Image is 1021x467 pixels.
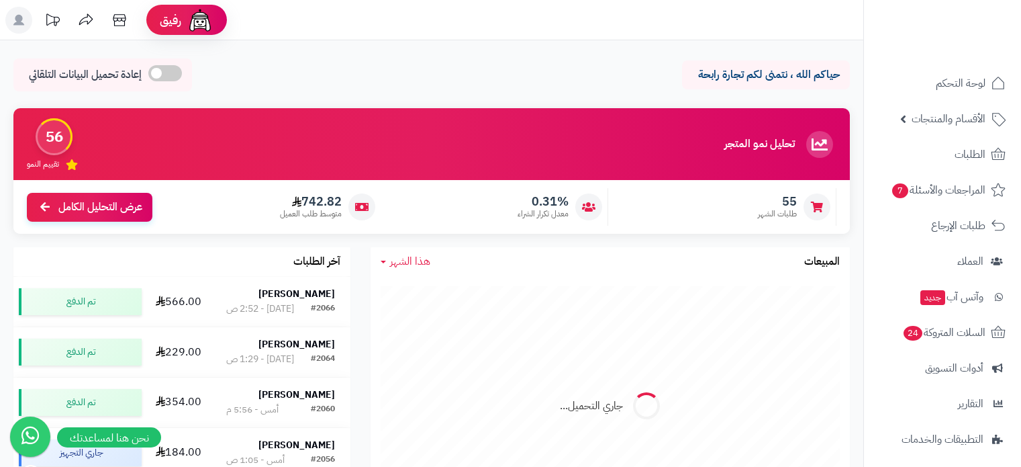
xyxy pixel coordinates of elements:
[226,403,279,417] div: أمس - 5:56 م
[758,208,797,220] span: طلبات الشهر
[912,110,985,128] span: الأقسام والمنتجات
[293,256,340,268] h3: آخر الطلبات
[872,281,1013,313] a: وآتس آبجديد
[872,245,1013,278] a: العملاء
[390,253,430,269] span: هذا الشهر
[226,353,294,366] div: [DATE] - 1:29 ص
[920,290,945,305] span: جديد
[311,302,335,316] div: #2066
[36,7,69,37] a: تحديثات المنصة
[226,454,285,467] div: أمس - 1:05 ص
[160,12,181,28] span: رفيق
[724,138,795,151] h3: تحليل نمو المتجر
[518,208,569,220] span: معدل تكرار الشراء
[187,7,213,34] img: ai-face.png
[872,210,1013,242] a: طلبات الإرجاع
[872,316,1013,349] a: السلات المتروكة24
[226,302,294,316] div: [DATE] - 2:52 ص
[957,252,983,271] span: العملاء
[280,194,342,209] span: 742.82
[560,398,623,414] div: جاري التحميل...
[258,337,335,351] strong: [PERSON_NAME]
[147,378,211,427] td: 354.00
[925,359,983,378] span: أدوات التسويق
[27,159,59,170] span: تقييم النمو
[311,454,335,467] div: #2056
[872,174,1013,206] a: المراجعات والأسئلة7
[872,352,1013,384] a: أدوات التسويق
[758,194,797,209] span: 55
[280,208,342,220] span: متوسط طلب العميل
[936,74,985,93] span: لوحة التحكم
[19,288,142,315] div: تم الدفع
[902,430,983,449] span: التطبيقات والخدمات
[19,439,142,466] div: جاري التجهيز
[29,67,142,83] span: إعادة تحميل البيانات التلقائي
[19,339,142,366] div: تم الدفع
[872,423,1013,456] a: التطبيقات والخدمات
[891,181,985,200] span: المراجعات والأسئلة
[258,388,335,402] strong: [PERSON_NAME]
[58,200,142,215] span: عرض التحليل الكامل
[892,183,908,198] span: 7
[904,326,922,341] span: 24
[804,256,840,268] h3: المبيعات
[872,388,1013,420] a: التقارير
[872,67,1013,99] a: لوحة التحكم
[518,194,569,209] span: 0.31%
[958,394,983,413] span: التقارير
[955,145,985,164] span: الطلبات
[147,327,211,377] td: 229.00
[381,254,430,269] a: هذا الشهر
[311,403,335,417] div: #2060
[902,323,985,342] span: السلات المتروكة
[872,138,1013,171] a: الطلبات
[931,216,985,235] span: طلبات الإرجاع
[19,389,142,416] div: تم الدفع
[27,193,152,222] a: عرض التحليل الكامل
[919,288,983,306] span: وآتس آب
[147,277,211,327] td: 566.00
[692,67,840,83] p: حياكم الله ، نتمنى لكم تجارة رابحة
[258,287,335,301] strong: [PERSON_NAME]
[311,353,335,366] div: #2064
[258,438,335,452] strong: [PERSON_NAME]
